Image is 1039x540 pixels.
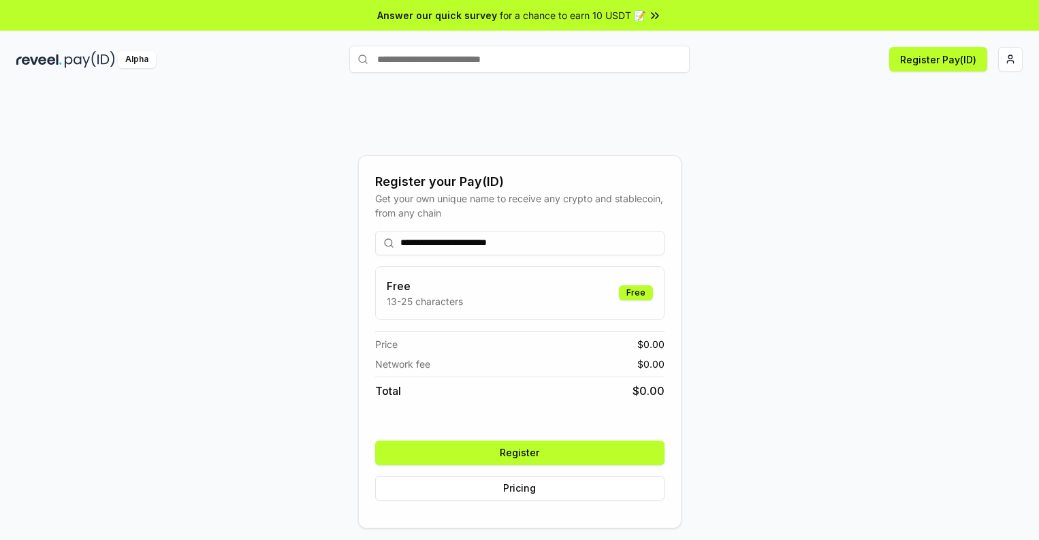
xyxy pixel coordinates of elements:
[16,51,62,68] img: reveel_dark
[375,337,398,351] span: Price
[633,383,665,399] span: $ 0.00
[387,294,463,308] p: 13-25 characters
[375,476,665,501] button: Pricing
[637,337,665,351] span: $ 0.00
[375,191,665,220] div: Get your own unique name to receive any crypto and stablecoin, from any chain
[619,285,653,300] div: Free
[637,357,665,371] span: $ 0.00
[375,383,401,399] span: Total
[500,8,645,22] span: for a chance to earn 10 USDT 📝
[387,278,463,294] h3: Free
[375,441,665,465] button: Register
[889,47,987,72] button: Register Pay(ID)
[65,51,115,68] img: pay_id
[375,357,430,371] span: Network fee
[377,8,497,22] span: Answer our quick survey
[118,51,156,68] div: Alpha
[375,172,665,191] div: Register your Pay(ID)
